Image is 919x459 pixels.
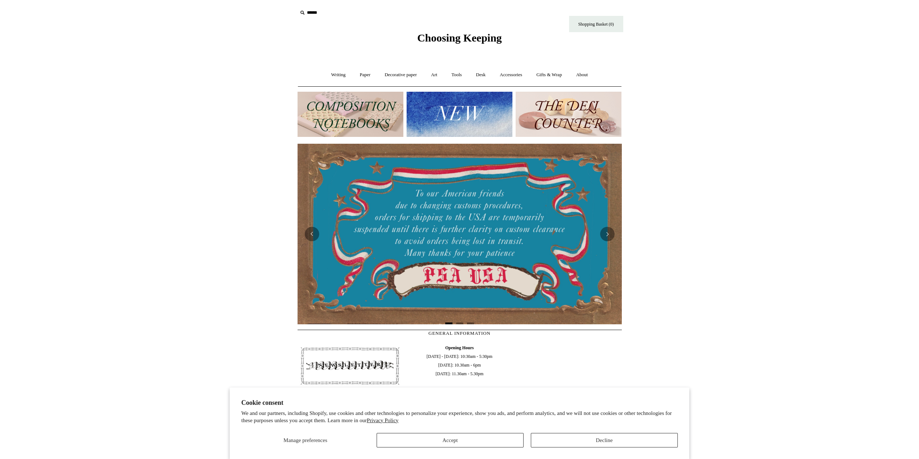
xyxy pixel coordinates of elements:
[377,433,524,447] button: Accept
[298,92,403,137] img: 202302 Composition ledgers.jpg__PID:69722ee6-fa44-49dd-a067-31375e5d54ec
[469,65,492,85] a: Desk
[407,343,512,413] span: [DATE] - [DATE]: 10:30am - 5:30pm [DATE]: 10.30am - 6pm [DATE]: 11.30am - 5.30pm 020 7613 3842
[425,65,444,85] a: Art
[445,345,474,350] b: Opening Hours
[407,92,512,137] img: New.jpg__PID:f73bdf93-380a-4a35-bcfe-7823039498e1
[417,32,502,44] span: Choosing Keeping
[600,227,615,241] button: Next
[305,227,319,241] button: Previous
[367,417,399,423] a: Privacy Policy
[493,65,529,85] a: Accessories
[325,65,352,85] a: Writing
[417,38,502,43] a: Choosing Keeping
[298,144,622,324] img: USA PSA .jpg__PID:33428022-6587-48b7-8b57-d7eefc91f15a
[569,16,623,32] a: Shopping Basket (0)
[241,410,678,424] p: We and our partners, including Shopify, use cookies and other technologies to personalize your ex...
[241,433,369,447] button: Manage preferences
[516,92,621,137] img: The Deli Counter
[283,437,327,443] span: Manage preferences
[445,65,468,85] a: Tools
[517,343,621,452] iframe: google_map
[298,343,402,388] img: pf-4db91bb9--1305-Newsletter-Button_1200x.jpg
[569,65,594,85] a: About
[531,433,678,447] button: Decline
[353,65,377,85] a: Paper
[378,65,423,85] a: Decorative paper
[456,322,463,324] button: Page 2
[445,322,452,324] button: Page 1
[241,399,678,407] h2: Cookie consent
[429,330,491,336] span: GENERAL INFORMATION
[530,65,568,85] a: Gifts & Wrap
[467,322,474,324] button: Page 3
